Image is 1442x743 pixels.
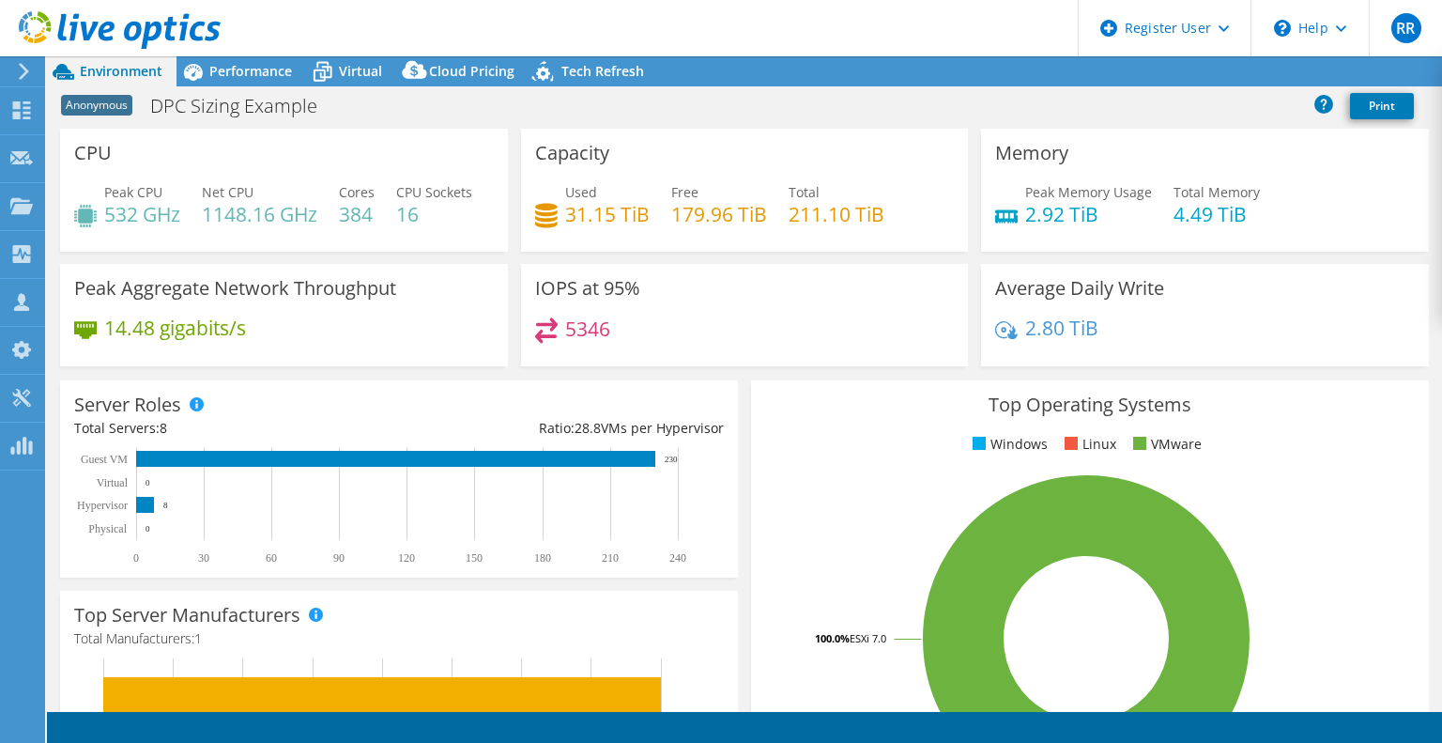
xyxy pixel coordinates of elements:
li: VMware [1128,434,1202,455]
h3: Memory [995,143,1068,163]
h4: Total Manufacturers: [74,628,724,649]
text: 30 [198,551,209,565]
h4: 16 [396,204,472,224]
span: Free [671,183,698,201]
h3: Server Roles [74,395,181,415]
text: Virtual [97,476,129,489]
h4: 1148.16 GHz [202,204,317,224]
h3: Peak Aggregate Network Throughput [74,278,396,299]
span: Cloud Pricing [429,62,514,80]
h1: DPC Sizing Example [142,96,346,116]
li: Windows [968,434,1048,455]
text: Guest VM [81,453,128,466]
h4: 2.80 TiB [1025,317,1098,338]
span: 1 [194,629,202,647]
h4: 31.15 TiB [565,204,650,224]
text: 150 [466,551,483,565]
span: Cores [339,183,375,201]
text: 90 [333,551,345,565]
h3: Top Operating Systems [765,395,1415,415]
span: Performance [209,62,292,80]
text: 230 [665,455,678,464]
svg: \n [1274,20,1291,37]
span: Tech Refresh [561,62,644,80]
h4: 4.49 TiB [1174,204,1260,224]
h4: 2.92 TiB [1025,204,1152,224]
span: Total [789,183,820,201]
h4: 384 [339,204,375,224]
span: CPU Sockets [396,183,472,201]
h3: Average Daily Write [995,278,1164,299]
span: RR [1391,13,1421,43]
tspan: 100.0% [815,631,850,645]
text: 0 [146,524,150,534]
h3: Capacity [535,143,609,163]
a: Print [1350,93,1414,119]
h4: 211.10 TiB [789,204,884,224]
h3: IOPS at 95% [535,278,640,299]
h4: 532 GHz [104,204,180,224]
text: 0 [133,551,139,565]
text: 0 [146,478,150,488]
h4: 179.96 TiB [671,204,767,224]
text: 120 [398,551,415,565]
h3: CPU [74,143,112,163]
text: 180 [534,551,551,565]
span: Peak Memory Usage [1025,183,1152,201]
span: Virtual [339,62,382,80]
span: Net CPU [202,183,253,201]
span: 8 [160,419,167,437]
h4: 14.48 gigabits/s [104,317,246,338]
div: Total Servers: [74,418,399,439]
span: Peak CPU [104,183,162,201]
text: Physical [88,522,127,535]
text: Hypervisor [77,499,128,512]
text: 210 [602,551,619,565]
span: Environment [80,62,162,80]
span: Anonymous [61,95,132,116]
li: Linux [1060,434,1116,455]
text: 240 [669,551,686,565]
span: Total Memory [1174,183,1260,201]
text: 60 [266,551,277,565]
text: 8 [163,501,168,510]
h4: 5346 [565,318,610,339]
span: Used [565,183,597,201]
span: 28.8 [575,419,601,437]
h3: Top Server Manufacturers [74,605,300,626]
div: Ratio: VMs per Hypervisor [399,418,724,439]
tspan: ESXi 7.0 [850,631,886,645]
